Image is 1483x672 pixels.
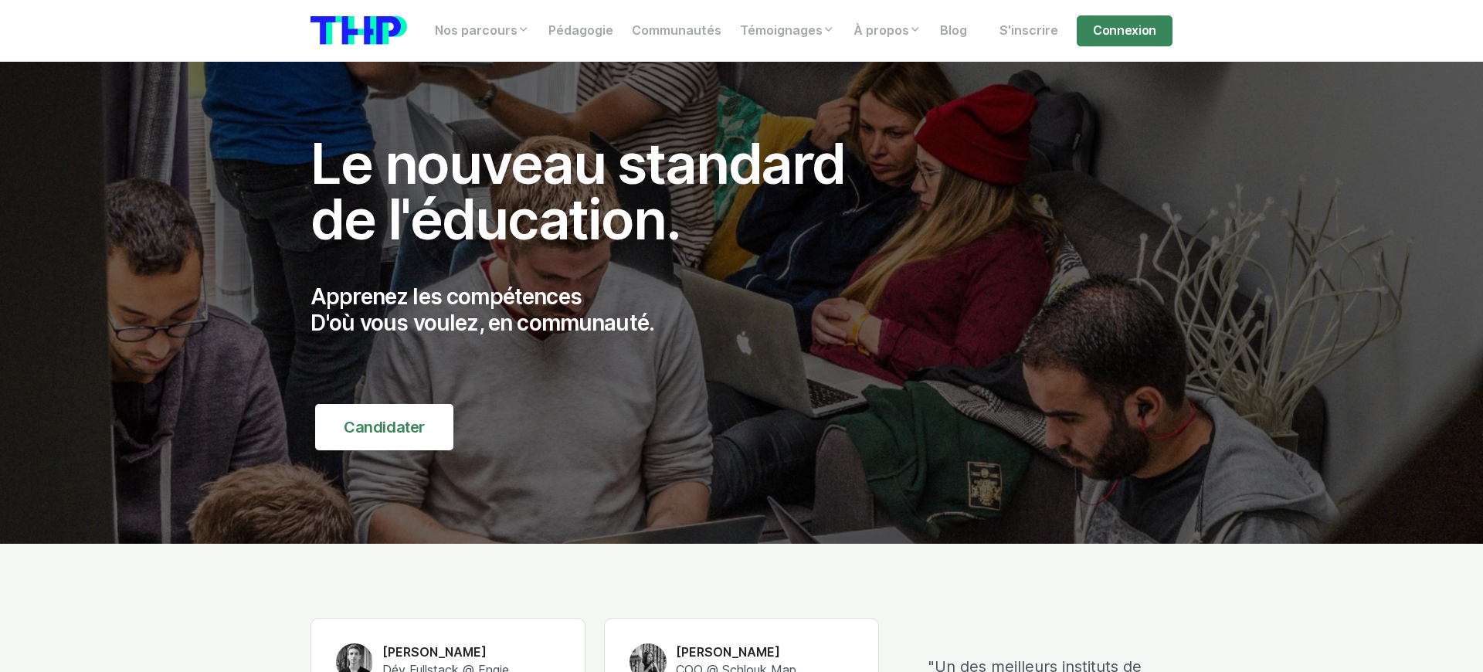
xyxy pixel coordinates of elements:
a: À propos [844,15,931,46]
a: Témoignages [731,15,844,46]
a: Connexion [1077,15,1172,46]
p: Apprenez les compétences D'où vous voulez, en communauté. [311,284,879,336]
h1: Le nouveau standard de l'éducation. [311,136,879,247]
h6: [PERSON_NAME] [382,644,509,661]
a: S'inscrire [990,15,1067,46]
a: Communautés [623,15,731,46]
a: Candidater [315,404,453,450]
a: Blog [931,15,976,46]
img: logo [311,16,407,45]
a: Pédagogie [539,15,623,46]
h6: [PERSON_NAME] [676,644,796,661]
a: Nos parcours [426,15,539,46]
